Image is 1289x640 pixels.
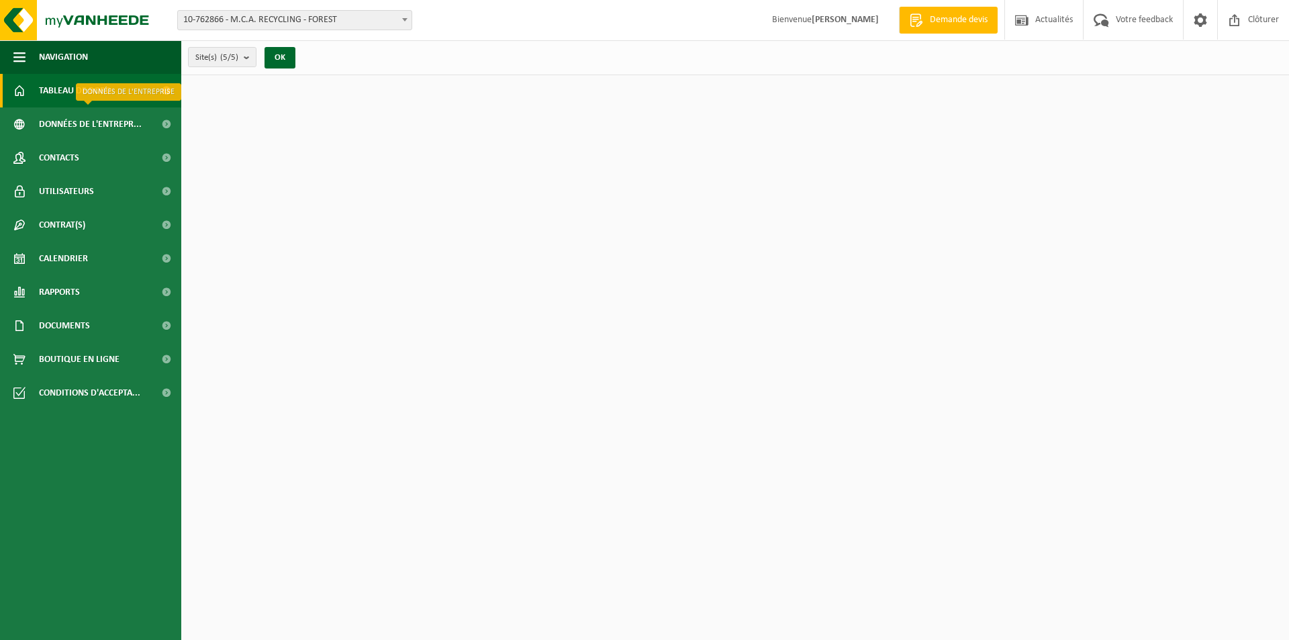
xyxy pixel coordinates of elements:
span: Site(s) [195,48,238,68]
button: Site(s)(5/5) [188,47,256,67]
span: Calendrier [39,242,88,275]
span: 10-762866 - M.C.A. RECYCLING - FOREST [178,11,412,30]
span: Documents [39,309,90,342]
span: Rapports [39,275,80,309]
span: Utilisateurs [39,175,94,208]
span: Données de l'entrepr... [39,107,142,141]
span: Demande devis [926,13,991,27]
span: Conditions d'accepta... [39,376,140,410]
span: 10-762866 - M.C.A. RECYCLING - FOREST [177,10,412,30]
count: (5/5) [220,53,238,62]
span: Boutique en ligne [39,342,120,376]
span: Contacts [39,141,79,175]
span: Navigation [39,40,88,74]
strong: [PERSON_NAME] [812,15,879,25]
button: OK [265,47,295,68]
span: Contrat(s) [39,208,85,242]
span: Tableau de bord [39,74,111,107]
a: Demande devis [899,7,998,34]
